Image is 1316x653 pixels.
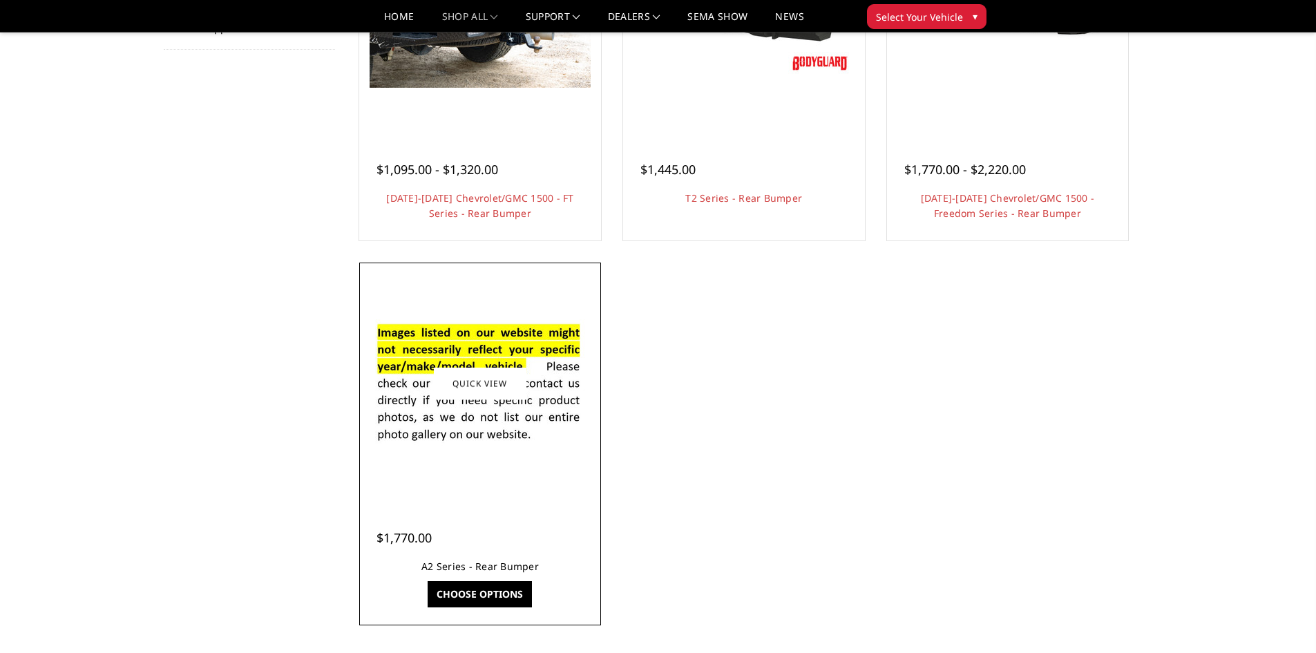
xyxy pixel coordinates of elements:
[370,308,591,459] img: A2 Series - Rear Bumper
[428,581,532,607] a: Choose Options
[687,12,747,32] a: SEMA Show
[1247,587,1316,653] iframe: Chat Widget
[442,12,498,32] a: shop all
[876,10,963,24] span: Select Your Vehicle
[376,529,432,546] span: $1,770.00
[921,191,1095,220] a: [DATE]-[DATE] Chevrolet/GMC 1500 - Freedom Series - Rear Bumper
[526,12,580,32] a: Support
[384,12,414,32] a: Home
[386,191,573,220] a: [DATE]-[DATE] Chevrolet/GMC 1500 - FT Series - Rear Bumper
[867,4,986,29] button: Select Your Vehicle
[904,161,1026,178] span: $1,770.00 - $2,220.00
[973,9,978,23] span: ▾
[421,560,539,573] a: A2 Series - Rear Bumper
[775,12,803,32] a: News
[608,12,660,32] a: Dealers
[363,266,598,501] a: A2 Series - Rear Bumper A2 Series - Rear Bumper
[434,367,526,399] a: Quick view
[685,191,802,205] a: T2 Series - Rear Bumper
[376,161,498,178] span: $1,095.00 - $1,320.00
[640,161,696,178] span: $1,445.00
